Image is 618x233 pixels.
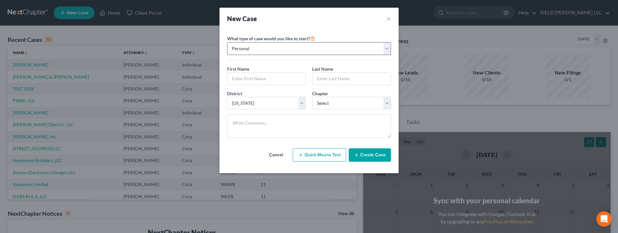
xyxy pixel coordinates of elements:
span: Last Name [312,66,333,72]
button: Create Case [349,148,391,162]
span: District [227,91,242,96]
strong: New Case [227,15,257,22]
button: Quick Means Test [293,148,346,162]
input: Enter Last Name [313,73,391,85]
button: Cancel [262,149,290,161]
input: Enter First Name [227,73,305,85]
span: Chapter [312,91,328,96]
label: What type of case would you like to start? [227,35,315,42]
button: × [386,14,391,23]
div: Open Intercom Messenger [596,211,612,227]
span: First Name [227,66,249,72]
